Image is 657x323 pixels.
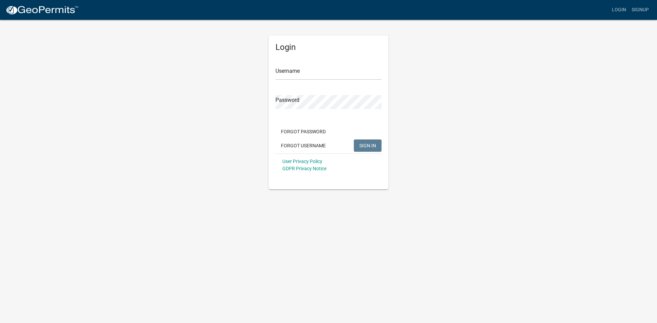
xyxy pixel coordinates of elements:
button: Forgot Username [275,139,331,152]
button: SIGN IN [354,139,382,152]
span: SIGN IN [359,143,376,148]
a: GDPR Privacy Notice [282,166,326,171]
button: Forgot Password [275,125,331,138]
a: Signup [629,3,652,16]
a: Login [609,3,629,16]
h5: Login [275,42,382,52]
a: User Privacy Policy [282,159,322,164]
